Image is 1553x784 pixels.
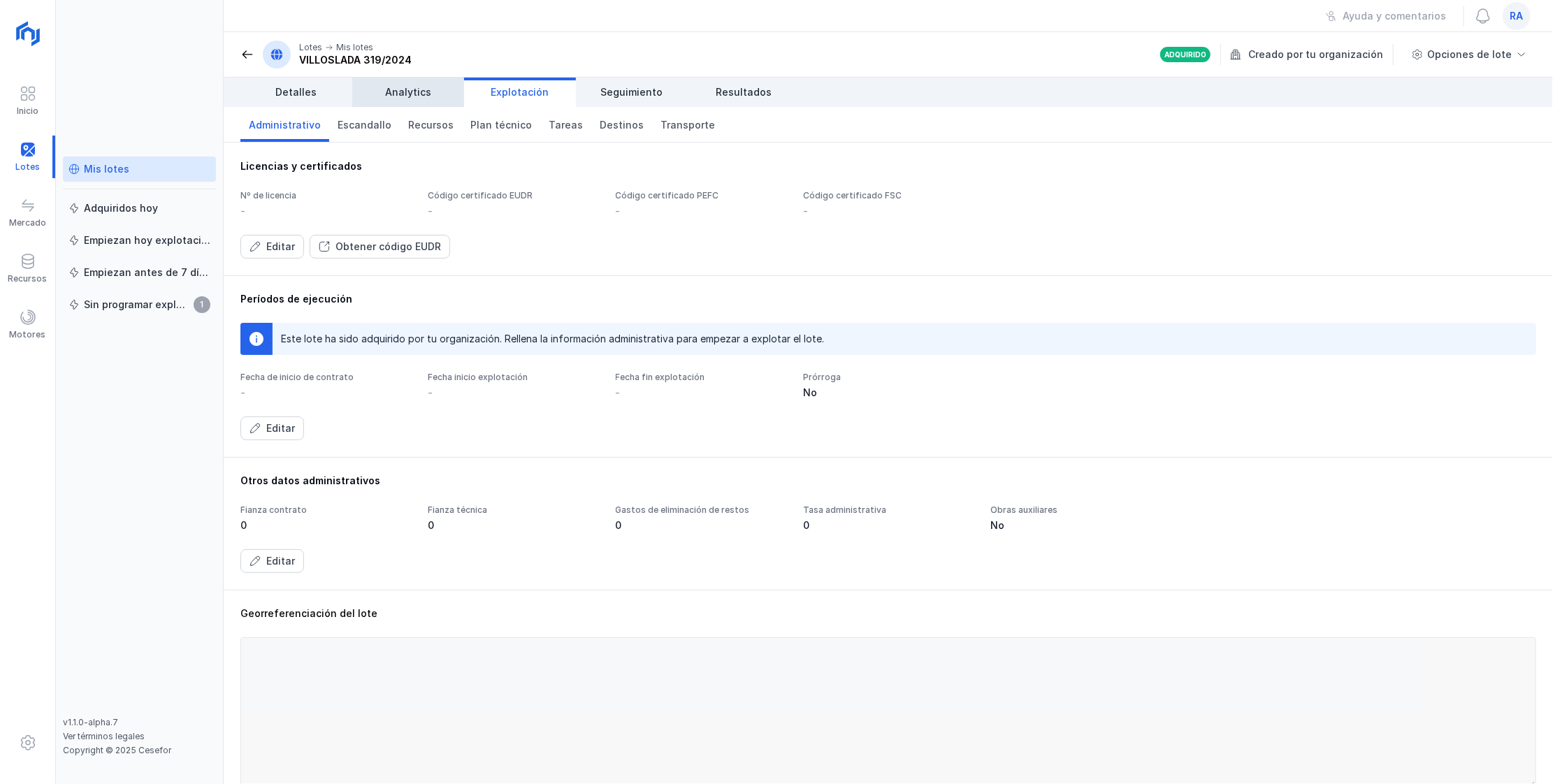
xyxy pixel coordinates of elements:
button: Editar [240,549,304,573]
div: Georreferenciación del lote [240,607,1536,620]
div: Empiezan hoy explotación [84,233,210,247]
div: Gastos de eliminación de restos [616,504,786,516]
a: Plan técnico [462,107,540,142]
img: logoRight.svg [10,16,45,51]
div: Lotes [299,42,322,53]
a: Ver términos legales [63,731,145,741]
div: Licencias y certificados [240,159,1536,173]
a: Empiezan hoy explotación [63,228,216,253]
span: Detalles [276,85,317,99]
div: Períodos de ejecución [240,292,1536,306]
div: - [240,204,245,218]
div: Fianza contrato [240,504,411,516]
a: Tareas [540,107,591,142]
div: Ayuda y comentarios [1343,9,1446,23]
div: Adquiridos hoy [84,201,158,215]
div: 0 [616,518,786,532]
span: Destinos [600,118,644,132]
div: Copyright © 2025 Cesefor [63,745,216,756]
div: No [990,518,1161,532]
div: Otros datos administrativos [240,474,1536,488]
div: Nº de licencia [240,190,411,201]
div: - [803,204,808,218]
span: Transporte [660,118,715,132]
div: Editar [266,421,295,435]
div: - [428,386,433,400]
span: Escandallo [338,118,391,132]
a: Empiezan antes de 7 días [63,260,216,285]
a: Analytics [352,78,464,107]
div: Prórroga [803,372,974,383]
div: Mis lotes [84,162,129,176]
div: v1.1.0-alpha.7 [63,717,216,728]
button: Editar [240,416,304,440]
div: No [803,386,974,400]
div: Empiezan antes de 7 días [84,266,210,280]
div: Obtener código EUDR [335,240,441,254]
a: Resultados [688,78,800,107]
button: Obtener código EUDR [310,235,450,259]
span: Administrativo [249,118,321,132]
span: Tareas [549,118,583,132]
a: Destinos [591,107,652,142]
a: Explotación [464,78,576,107]
a: Detalles [240,78,352,107]
div: Fianza técnica [428,504,598,516]
span: Analytics [385,85,431,99]
button: Editar [240,235,304,259]
span: Seguimiento [601,85,663,99]
div: Motores [10,329,46,340]
div: Mis lotes [336,42,373,53]
div: Fecha inicio explotación [428,372,598,383]
div: Sin programar explotación [84,298,189,312]
div: - [616,386,621,400]
span: Plan técnico [470,118,532,132]
a: Administrativo [240,107,329,142]
span: Recursos [408,118,454,132]
a: Sin programar explotación1 [63,292,216,317]
div: 0 [428,518,598,532]
div: - [428,204,433,218]
div: Opciones de lote [1427,48,1512,61]
div: Código certificado PEFC [616,190,786,201]
div: Obras auxiliares [990,504,1161,516]
div: Este lote ha sido adquirido por tu organización. Rellena la información administrativa para empez... [281,332,824,346]
div: Mercado [9,217,46,228]
span: ra [1510,9,1524,23]
div: - [240,386,245,400]
div: Tasa administrativa [803,504,974,516]
a: Transporte [652,107,723,142]
span: Resultados [716,85,772,99]
div: Fecha fin explotación [616,372,786,383]
div: Adquirido [1164,50,1206,59]
div: - [616,204,621,218]
div: 0 [803,518,974,532]
div: 0 [240,518,411,532]
span: 1 [194,296,210,313]
a: Mis lotes [63,157,216,182]
div: VILLOSLADA 319/2024 [299,53,412,67]
span: Explotación [491,85,549,99]
div: Editar [266,554,295,568]
div: Código certificado FSC [803,190,974,201]
div: Recursos [8,273,48,284]
a: Adquiridos hoy [63,196,216,221]
button: Ayuda y comentarios [1317,4,1455,28]
div: Código certificado EUDR [428,190,598,201]
a: Seguimiento [576,78,688,107]
div: Inicio [17,106,38,117]
div: Creado por tu organización [1230,44,1396,65]
div: Fecha de inicio de contrato [240,372,411,383]
a: Recursos [400,107,462,142]
div: Editar [266,240,295,254]
a: Escandallo [329,107,400,142]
